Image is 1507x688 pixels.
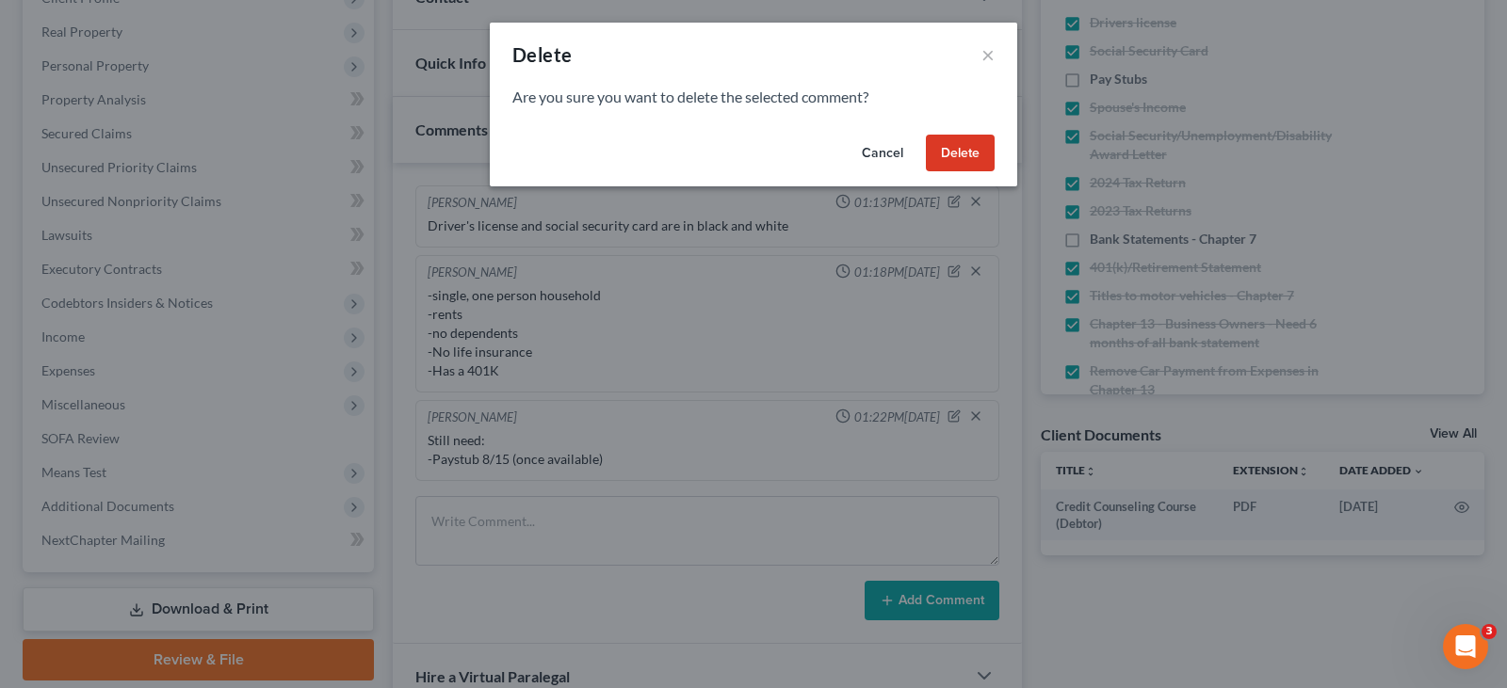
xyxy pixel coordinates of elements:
[1443,624,1488,669] iframe: Intercom live chat
[926,135,995,172] button: Delete
[847,135,918,172] button: Cancel
[1482,624,1497,639] span: 3
[981,43,995,66] button: ×
[512,87,995,108] p: Are you sure you want to delete the selected comment?
[512,41,572,68] div: Delete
